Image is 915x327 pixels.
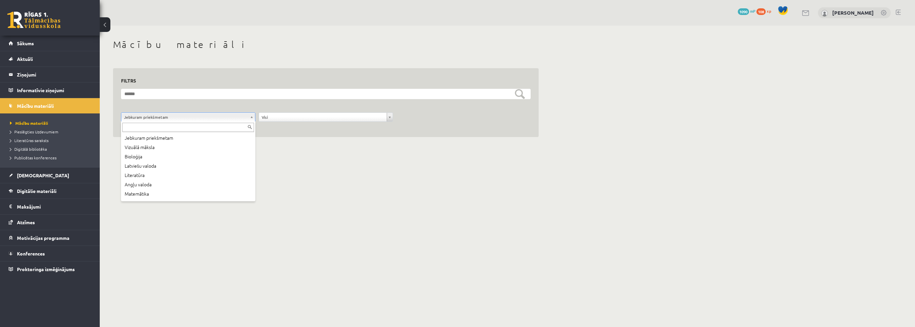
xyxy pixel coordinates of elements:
[122,189,254,199] div: Matemātika
[122,199,254,208] div: Latvijas un pasaules vēsture
[122,161,254,171] div: Latviešu valoda
[122,171,254,180] div: Literatūra
[122,152,254,161] div: Bioloģija
[122,133,254,143] div: Jebkuram priekšmetam
[122,180,254,189] div: Angļu valoda
[122,143,254,152] div: Vizuālā māksla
